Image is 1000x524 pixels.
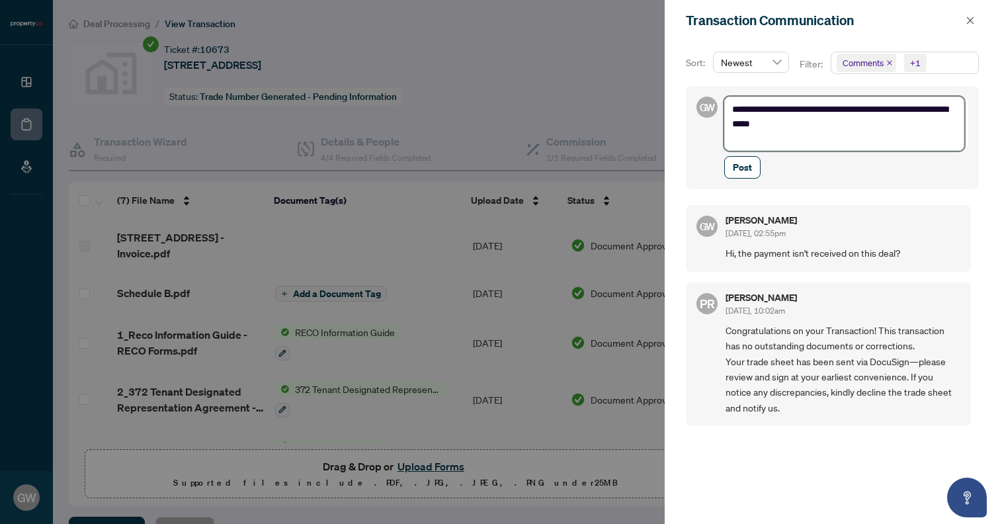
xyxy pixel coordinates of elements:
span: [DATE], 02:55pm [726,228,786,238]
span: Post [733,157,752,178]
span: PR [700,294,715,313]
span: Comments [843,56,884,69]
p: Filter: [800,57,825,71]
button: Open asap [947,478,987,517]
div: Transaction Communication [686,11,962,30]
span: close [966,16,975,25]
h5: [PERSON_NAME] [726,216,797,225]
span: Congratulations on your Transaction! This transaction has no outstanding documents or corrections... [726,323,960,415]
p: Sort: [686,56,708,70]
h5: [PERSON_NAME] [726,293,797,302]
span: Comments [837,54,896,72]
span: Newest [721,52,781,72]
button: Post [724,156,761,179]
span: Hi, the payment isn't received on this deal? [726,245,960,261]
span: [DATE], 10:02am [726,306,785,316]
span: GW [699,219,715,234]
div: +1 [910,56,921,69]
span: GW [699,100,715,115]
span: close [886,60,893,66]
